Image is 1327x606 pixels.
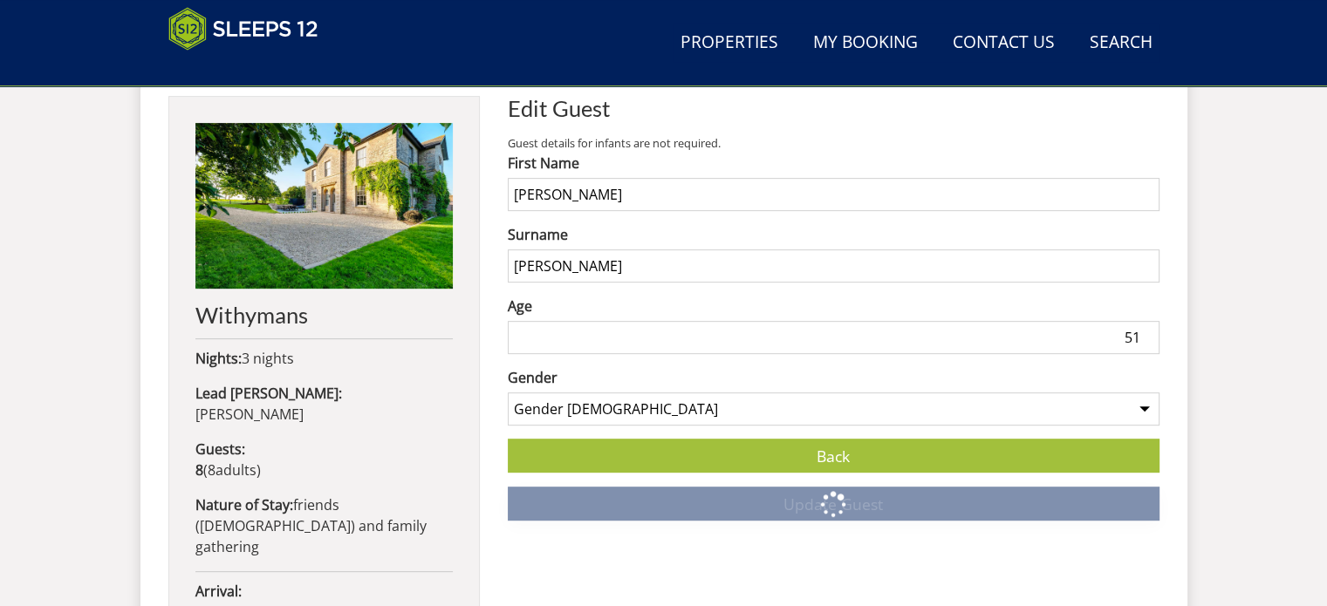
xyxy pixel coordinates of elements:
[195,460,261,480] span: ( )
[195,405,304,424] span: [PERSON_NAME]
[195,582,242,601] strong: Arrival:
[508,439,1159,473] a: Back
[168,7,318,51] img: Sleeps 12
[508,178,1159,211] input: Forename
[195,303,453,327] h2: Withymans
[195,495,293,514] strong: Nature of Stay:
[674,24,785,63] a: Properties
[1083,24,1159,63] a: Search
[508,487,1159,521] button: Update Guest
[508,153,1159,174] label: First Name
[160,61,343,76] iframe: Customer reviews powered by Trustpilot
[508,249,1159,283] input: Surname
[508,224,1159,245] label: Surname
[195,494,453,557] p: friends ([DEMOGRAPHIC_DATA]) and family gathering
[195,349,242,368] strong: Nights:
[208,460,215,480] span: 8
[195,123,453,327] a: Withymans
[508,135,721,151] small: Guest details for infants are not required.
[195,460,203,480] strong: 8
[508,367,1159,388] label: Gender
[195,384,342,403] strong: Lead [PERSON_NAME]:
[508,96,1159,120] h2: Edit Guest
[250,460,257,480] span: s
[195,123,453,289] img: An image of 'Withymans'
[806,24,925,63] a: My Booking
[508,296,1159,317] label: Age
[208,460,257,480] span: adult
[946,24,1062,63] a: Contact Us
[195,348,453,369] p: 3 nights
[195,439,245,459] strong: Guests:
[783,494,883,514] span: Update Guest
